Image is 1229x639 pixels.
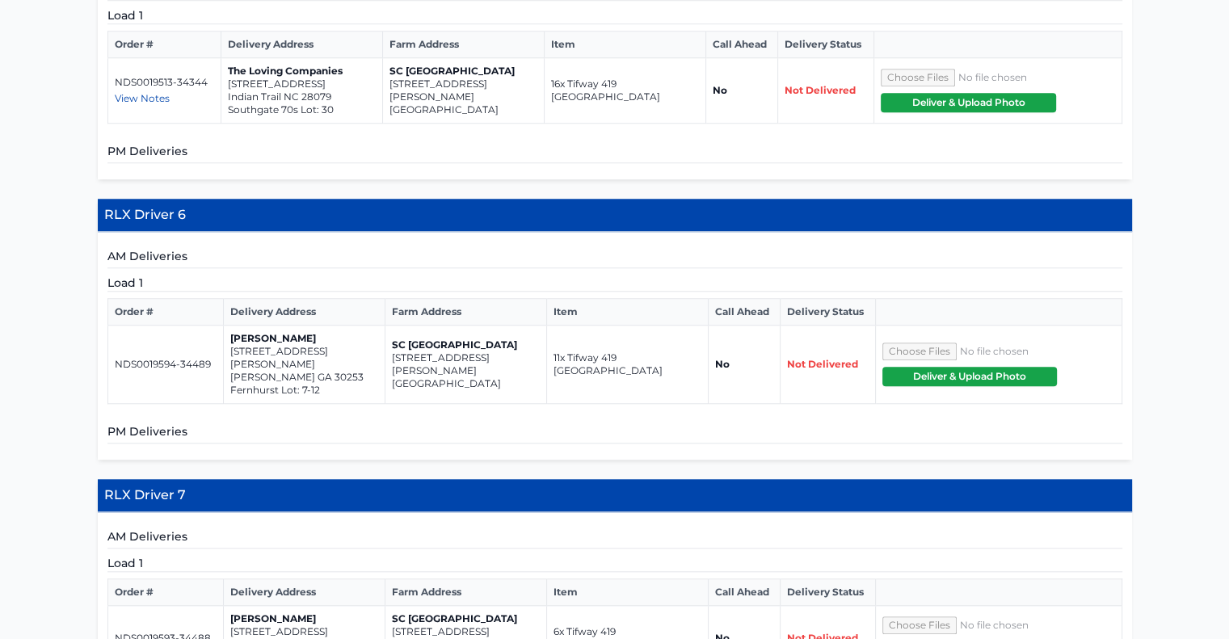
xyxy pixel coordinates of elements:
[98,479,1132,512] h4: RLX Driver 7
[228,78,376,90] p: [STREET_ADDRESS]
[882,367,1057,386] button: Deliver & Upload Photo
[382,32,544,58] th: Farm Address
[230,345,378,371] p: [STREET_ADDRESS][PERSON_NAME]
[780,299,875,326] th: Delivery Status
[115,76,214,89] p: NDS0019513-34344
[230,612,378,625] p: [PERSON_NAME]
[787,358,858,370] span: Not Delivered
[221,32,382,58] th: Delivery Address
[107,579,223,606] th: Order #
[715,358,730,370] strong: No
[230,371,378,384] p: [PERSON_NAME] GA 30253
[385,579,546,606] th: Farm Address
[230,384,378,397] p: Fernhurst Lot: 7-12
[115,92,170,104] span: View Notes
[780,579,875,606] th: Delivery Status
[115,358,217,371] p: NDS0019594-34489
[107,32,221,58] th: Order #
[223,299,385,326] th: Delivery Address
[392,377,540,390] p: [GEOGRAPHIC_DATA]
[544,58,705,124] td: 16x Tifway 419 [GEOGRAPHIC_DATA]
[392,612,540,625] p: SC [GEOGRAPHIC_DATA]
[708,579,780,606] th: Call Ahead
[107,528,1122,549] h5: AM Deliveries
[713,84,727,96] strong: No
[228,103,376,116] p: Southgate 70s Lot: 30
[785,84,856,96] span: Not Delivered
[546,326,708,404] td: 11x Tifway 419 [GEOGRAPHIC_DATA]
[228,65,376,78] p: The Loving Companies
[107,555,1122,572] h5: Load 1
[107,7,1122,24] h5: Load 1
[881,93,1056,112] button: Deliver & Upload Photo
[385,299,546,326] th: Farm Address
[708,299,780,326] th: Call Ahead
[546,579,708,606] th: Item
[705,32,777,58] th: Call Ahead
[392,351,540,377] p: [STREET_ADDRESS][PERSON_NAME]
[389,78,537,103] p: [STREET_ADDRESS][PERSON_NAME]
[230,332,378,345] p: [PERSON_NAME]
[389,65,537,78] p: SC [GEOGRAPHIC_DATA]
[107,143,1122,163] h5: PM Deliveries
[544,32,705,58] th: Item
[98,199,1132,232] h4: RLX Driver 6
[107,275,1122,292] h5: Load 1
[230,625,378,638] p: [STREET_ADDRESS]
[389,103,537,116] p: [GEOGRAPHIC_DATA]
[107,299,223,326] th: Order #
[392,338,540,351] p: SC [GEOGRAPHIC_DATA]
[228,90,376,103] p: Indian Trail NC 28079
[223,579,385,606] th: Delivery Address
[546,299,708,326] th: Item
[107,423,1122,444] h5: PM Deliveries
[107,248,1122,268] h5: AM Deliveries
[777,32,873,58] th: Delivery Status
